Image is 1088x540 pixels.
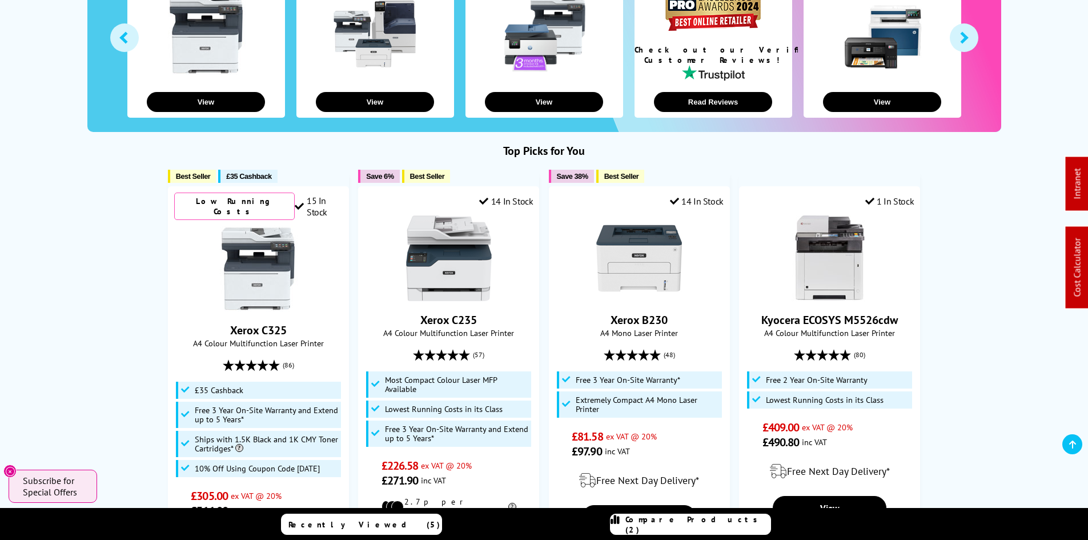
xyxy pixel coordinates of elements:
span: Best Seller [410,172,445,181]
span: £366.00 [191,503,228,518]
span: A4 Colour Multifunction Laser Printer [364,327,533,338]
span: £35 Cashback [226,172,271,181]
button: Best Seller [596,170,645,183]
a: Xerox C325 [215,302,301,314]
span: Free 3 Year On-Site Warranty and Extend up to 5 Years* [385,425,528,443]
div: modal_delivery [745,455,914,487]
span: inc VAT [605,446,630,457]
div: Low Running Costs [174,193,295,220]
span: Extremely Compact A4 Mono Laser Printer [576,395,719,414]
div: 15 In Stock [295,195,343,218]
a: Xerox B230 [611,313,668,327]
span: Lowest Running Costs in its Class [385,405,503,414]
span: Lowest Running Costs in its Class [766,395,884,405]
span: £490.80 [762,435,800,450]
span: Free 3 Year On-Site Warranty* [576,375,680,385]
span: inc VAT [802,437,827,447]
span: £409.00 [762,420,800,435]
button: Best Seller [402,170,451,183]
span: (48) [664,344,675,366]
button: £35 Cashback [218,170,277,183]
span: ex VAT @ 20% [231,490,282,501]
span: Best Seller [604,172,639,181]
a: Intranet [1071,169,1083,199]
span: (80) [854,344,865,366]
span: £305.00 [191,489,228,503]
img: Xerox C325 [215,226,301,311]
a: Xerox C325 [230,323,287,338]
span: £81.58 [572,429,603,444]
span: A4 Colour Multifunction Laser Printer [745,327,914,338]
div: 14 In Stock [479,195,533,207]
span: Most Compact Colour Laser MFP Available [385,375,528,394]
a: Kyocera ECOSYS M5526cdw [787,292,873,303]
a: Cost Calculator [1071,238,1083,297]
a: Compare Products (2) [610,514,771,535]
button: Save 38% [549,170,594,183]
a: Xerox C235 [406,292,492,303]
span: ex VAT @ 20% [606,431,657,442]
button: Save 6% [358,170,399,183]
button: Read Reviews [654,92,772,112]
li: 2.7p per mono page [382,497,516,517]
a: Kyocera ECOSYS M5526cdw [761,313,898,327]
span: ex VAT @ 20% [802,422,853,433]
button: Best Seller [168,170,216,183]
a: Xerox B230 [596,292,682,303]
span: Ships with 1.5K Black and 1K CMY Toner Cartridges* [195,435,338,453]
span: Subscribe for Special Offers [23,475,86,498]
span: 10% Off Using Coupon Code [DATE] [195,464,320,473]
span: ex VAT @ 20% [421,460,472,471]
span: inc VAT [421,475,446,486]
span: Save 6% [366,172,394,181]
button: View [485,92,603,112]
a: Xerox C235 [420,313,477,327]
div: 1 In Stock [865,195,914,207]
img: Xerox B230 [596,215,682,301]
span: Free 2 Year On-Site Warranty [766,375,868,385]
button: View [316,92,434,112]
img: Kyocera ECOSYS M5526cdw [787,215,873,301]
img: Xerox C235 [406,215,492,301]
span: Best Seller [176,172,211,181]
div: 14 In Stock [670,195,724,207]
button: View [147,92,265,112]
span: (86) [283,354,294,376]
a: View [582,505,696,529]
span: £97.90 [572,444,602,459]
button: View [823,92,941,112]
span: Save 38% [557,172,588,181]
span: £35 Cashback [195,386,243,395]
div: Check out our Verified Customer Reviews! [635,45,792,65]
span: inc VAT [231,505,256,516]
a: Recently Viewed (5) [281,514,442,535]
span: Recently Viewed (5) [288,519,440,530]
span: (57) [473,344,484,366]
span: A4 Colour Multifunction Laser Printer [174,338,343,349]
button: Close [3,465,17,478]
span: £226.58 [382,458,419,473]
span: Free 3 Year On-Site Warranty and Extend up to 5 Years* [195,406,338,424]
span: £271.90 [382,473,419,488]
a: View [773,496,887,520]
span: A4 Mono Laser Printer [555,327,724,338]
div: modal_delivery [555,465,724,497]
span: Compare Products (2) [625,514,770,535]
